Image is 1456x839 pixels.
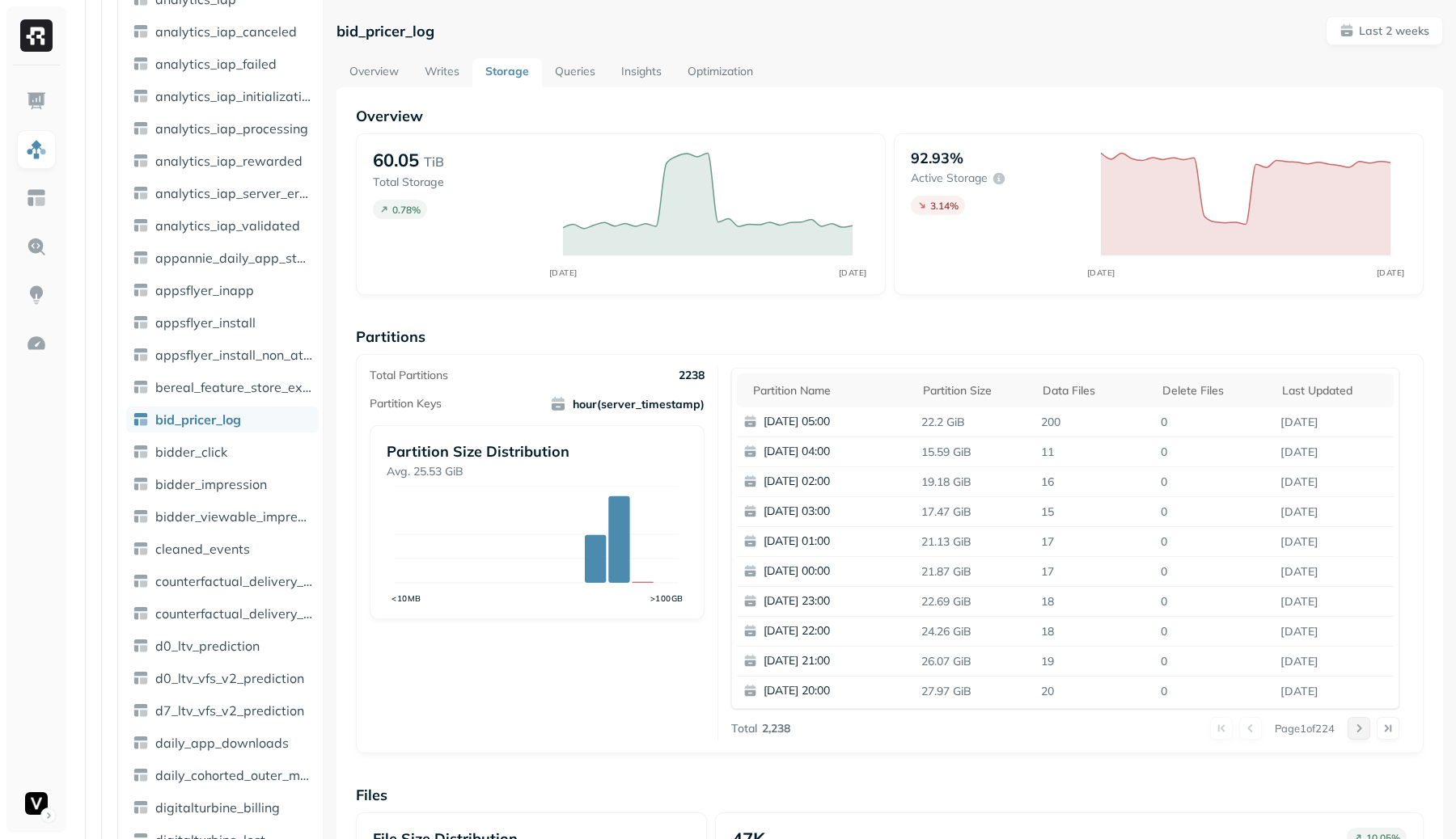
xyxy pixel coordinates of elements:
img: table [133,314,149,331]
img: table [133,541,149,557]
a: daily_cohorted_outer_metrics [126,762,319,788]
button: [DATE] 20:00 [737,677,928,706]
a: bidder_click [126,439,319,465]
tspan: [DATE] [548,268,577,278]
p: 0 [1154,528,1274,556]
div: Partition size [923,383,1026,398]
a: daily_app_downloads [126,730,319,756]
p: Total [731,721,757,736]
a: analytics_iap_rewarded [126,148,319,174]
img: table [133,120,149,137]
p: Partitions [356,327,1424,346]
p: bid_pricer_log [336,22,434,40]
a: appannie_daily_app_stats_agg [126,245,319,271]
p: Aug 26, 2025 [1274,558,1395,586]
p: Aug 26, 2025 [1274,588,1395,616]
span: appsflyer_inapp [155,282,254,298]
p: [DATE] 20:00 [764,683,921,699]
p: 19.18 GiB [915,468,1035,496]
button: [DATE] 05:00 [737,407,928,436]
span: bidder_viewable_impression [155,508,312,525]
p: 0 [1154,438,1274,466]
p: 3.14 % [930,200,959,212]
button: [DATE] 21:00 [737,647,928,676]
img: table [133,185,149,201]
div: Partition name [753,383,907,398]
a: Storage [472,58,542,87]
img: table [133,638,149,654]
img: table [133,735,149,751]
p: Aug 26, 2025 [1274,528,1395,556]
p: 15 [1035,498,1154,526]
img: Insights [26,285,47,306]
button: [DATE] 02:00 [737,467,928,496]
p: [DATE] 00:00 [764,563,921,580]
p: Aug 26, 2025 [1274,498,1395,526]
p: Overview [356,107,1424,125]
img: Asset Explorer [26,188,47,209]
button: [DATE] 01:00 [737,527,928,556]
a: analytics_iap_initialization [126,83,319,109]
p: [DATE] 22:00 [764,623,921,639]
p: 200 [1035,408,1154,436]
span: appsflyer_install_non_attr [155,347,312,363]
p: 0 [1154,677,1274,706]
a: d0_ltv_vfs_v2_prediction [126,665,319,691]
tspan: [DATE] [1376,268,1404,278]
img: table [133,250,149,266]
p: Files [356,786,1424,804]
img: table [133,56,149,72]
a: bereal_feature_store_extract [126,374,319,400]
span: hour(server_timestamp) [550,396,705,412]
img: table [133,282,149,298]
p: 21.13 GiB [915,528,1035,556]
span: daily_cohorted_outer_metrics [155,767,312,783]
span: analytics_iap_rewarded [155,153,303,169]
a: analytics_iap_processing [126,116,319,141]
a: bidder_viewable_impression [126,504,319,529]
span: d0_ltv_prediction [155,638,260,654]
p: 0 [1154,618,1274,646]
a: appsflyer_install_non_attr [126,342,319,368]
img: table [133,379,149,395]
button: [DATE] 00:00 [737,557,928,586]
p: [DATE] 21:00 [764,653,921,669]
a: Insights [608,58,675,87]
img: Voodoo [25,792,48,815]
span: bidder_click [155,444,227,460]
p: 24.26 GiB [915,618,1035,646]
img: table [133,605,149,622]
img: table [133,347,149,363]
p: 21.87 GiB [915,558,1035,586]
a: analytics_iap_canceled [126,19,319,44]
p: 0 [1154,558,1274,586]
span: analytics_iap_initialization [155,88,312,104]
img: Assets [26,139,47,160]
a: digitalturbine_billing [126,795,319,820]
p: 16 [1035,468,1154,496]
p: 27.97 GiB [915,677,1035,706]
button: Last 2 weeks [1326,16,1443,45]
span: analytics_iap_validated [155,217,300,234]
button: [DATE] 23:00 [737,587,928,616]
span: counterfactual_delivery_control_staging [155,605,312,622]
span: d7_ltv_vfs_v2_prediction [155,702,304,719]
p: 2238 [679,368,705,383]
img: table [133,799,149,816]
p: 0.78 % [392,204,421,216]
p: Avg. 25.53 GiB [387,464,687,479]
p: Aug 26, 2025 [1274,677,1395,706]
span: analytics_iap_canceled [155,23,297,40]
div: Data Files [1043,383,1146,398]
p: TiB [424,152,444,171]
span: analytics_iap_processing [155,120,308,137]
img: Optimization [26,333,47,354]
span: bid_pricer_log [155,411,241,428]
span: analytics_iap_server_error [155,185,312,201]
a: analytics_iap_failed [126,51,319,77]
img: table [133,573,149,589]
p: 20 [1035,677,1154,706]
img: table [133,767,149,783]
p: 17 [1035,528,1154,556]
a: bidder_impression [126,471,319,497]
